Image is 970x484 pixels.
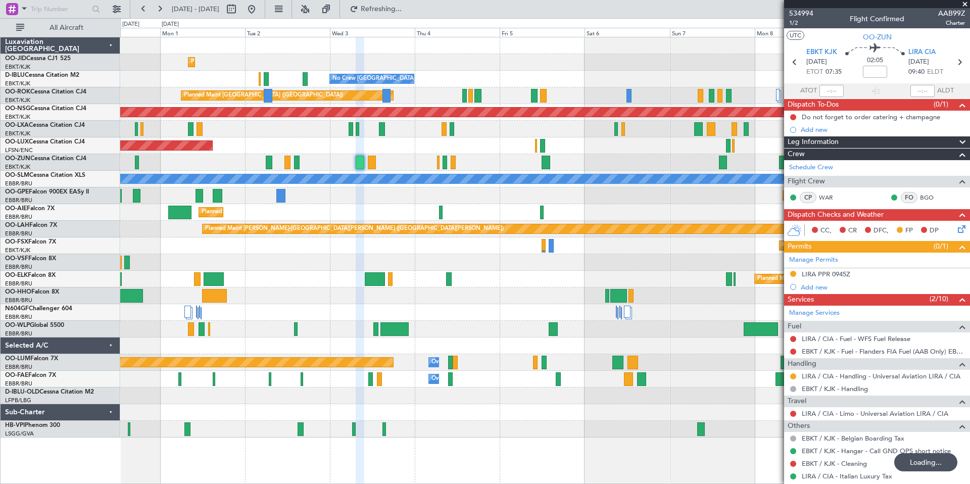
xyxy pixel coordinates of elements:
a: EBKT / KJK - Handling [802,384,868,393]
div: Add new [801,125,965,134]
a: EBBR/BRU [5,230,32,237]
div: Loading... [894,453,957,471]
a: OO-WLPGlobal 5500 [5,322,64,328]
a: EBBR/BRU [5,330,32,337]
div: Fri 5 [500,28,585,37]
a: D-IBLU-OLDCessna Citation M2 [5,389,94,395]
a: N604GFChallenger 604 [5,306,72,312]
span: ATOT [800,86,817,96]
div: Owner Melsbroek Air Base [431,371,500,386]
div: Planned Maint Kortrijk-[GEOGRAPHIC_DATA] [782,238,900,253]
div: Planned Maint [PERSON_NAME]-[GEOGRAPHIC_DATA][PERSON_NAME] ([GEOGRAPHIC_DATA][PERSON_NAME]) [205,221,504,236]
a: WAR [819,193,842,202]
span: All Aircraft [26,24,107,31]
a: EBBR/BRU [5,297,32,304]
span: OO-ZUN [5,156,30,162]
span: (2/10) [930,294,948,304]
a: HB-VPIPhenom 300 [5,422,60,428]
a: EBKT/KJK [5,113,30,121]
span: OO-JID [5,56,26,62]
span: D-IBLU-OLD [5,389,39,395]
span: OO-LUM [5,356,30,362]
a: EBKT/KJK [5,63,30,71]
span: OO-ROK [5,89,30,95]
a: LSGG/GVA [5,430,34,438]
span: FP [905,226,913,236]
a: EBBR/BRU [5,263,32,271]
a: OO-GPEFalcon 900EX EASy II [5,189,89,195]
div: CP [800,192,816,203]
span: ETOT [806,67,823,77]
a: OO-LUMFalcon 7X [5,356,58,362]
span: [DATE] [908,57,929,67]
button: All Aircraft [11,20,110,36]
a: EBKT/KJK [5,96,30,104]
a: EBKT/KJK [5,163,30,171]
span: D-IBLU [5,72,25,78]
a: EBKT / KJK - Hangar - Call GND OPS short notice [802,447,951,455]
span: OO-AIE [5,206,27,212]
div: Planned Maint [GEOGRAPHIC_DATA] ([GEOGRAPHIC_DATA]) [184,88,343,103]
span: CC, [820,226,832,236]
span: OO-FAE [5,372,28,378]
div: Add new [801,283,965,292]
span: Dispatch Checks and Weather [788,209,884,221]
div: Flight Confirmed [850,14,904,24]
span: 02:05 [867,56,883,66]
a: BGO [920,193,943,202]
a: EBBR/BRU [5,197,32,204]
span: Others [788,420,810,432]
a: OO-JIDCessna CJ1 525 [5,56,71,62]
a: EBBR/BRU [5,380,32,388]
span: Charter [938,19,965,27]
a: EBKT / KJK - Cleaning [802,459,867,468]
a: OO-LAHFalcon 7X [5,222,57,228]
a: Schedule Crew [789,163,833,173]
a: LIRA / CIA - Italian Luxury Tax [802,472,892,480]
span: OO-ELK [5,272,28,278]
div: Sat 6 [585,28,669,37]
button: UTC [787,31,804,40]
span: OO-LAH [5,222,29,228]
span: [DATE] [806,57,827,67]
span: Flight Crew [788,176,825,187]
span: Services [788,294,814,306]
span: Leg Information [788,136,839,148]
span: 07:35 [826,67,842,77]
div: Owner Melsbroek Air Base [431,355,500,370]
a: OO-NSGCessna Citation CJ4 [5,106,86,112]
a: OO-LXACessna Citation CJ4 [5,122,85,128]
a: EBKT/KJK [5,130,30,137]
a: OO-ZUNCessna Citation CJ4 [5,156,86,162]
a: EBBR/BRU [5,180,32,187]
a: Manage Services [789,308,840,318]
span: 534994 [789,8,813,19]
span: ALDT [937,86,954,96]
div: No Crew [GEOGRAPHIC_DATA] ([GEOGRAPHIC_DATA] National) [332,71,502,86]
div: Planned Maint [GEOGRAPHIC_DATA] ([GEOGRAPHIC_DATA]) [202,205,361,220]
span: (0/1) [934,99,948,110]
button: Refreshing... [345,1,406,17]
div: Tue 2 [245,28,330,37]
a: LIRA / CIA - Fuel - WFS Fuel Release [802,334,910,343]
span: OO-LUX [5,139,29,145]
span: OO-WLP [5,322,30,328]
a: EBKT/KJK [5,80,30,87]
span: OO-SLM [5,172,29,178]
span: Crew [788,149,805,160]
a: LFSN/ENC [5,147,33,154]
span: Dispatch To-Dos [788,99,839,111]
span: OO-FSX [5,239,28,245]
span: Travel [788,396,806,407]
span: OO-ZUN [863,32,892,42]
div: [DATE] [162,20,179,29]
a: OO-SLMCessna Citation XLS [5,172,85,178]
a: OO-AIEFalcon 7X [5,206,55,212]
span: ELDT [927,67,943,77]
div: Sun 7 [670,28,755,37]
a: OO-FAEFalcon 7X [5,372,56,378]
span: Fuel [788,321,801,332]
input: --:-- [819,85,844,97]
a: OO-ROKCessna Citation CJ4 [5,89,86,95]
a: EBBR/BRU [5,313,32,321]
